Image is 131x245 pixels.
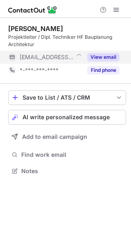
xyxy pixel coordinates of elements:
div: [PERSON_NAME] [8,24,63,33]
img: ContactOut v5.3.10 [8,5,57,15]
span: Notes [21,167,123,175]
button: Reveal Button [87,53,120,61]
button: Reveal Button [87,66,120,74]
span: [EMAIL_ADDRESS][DOMAIN_NAME] [20,53,73,61]
span: Add to email campaign [22,134,87,140]
div: Save to List / ATS / CRM [23,94,112,101]
button: AI write personalized message [8,110,126,125]
div: Projektleiter / Dipl. Techniker HF Bauplanung Architektur [8,33,126,48]
span: AI write personalized message [23,114,110,120]
button: Find work email [8,149,126,160]
span: Find work email [21,151,123,158]
button: Add to email campaign [8,129,126,144]
button: save-profile-one-click [8,90,126,105]
button: Notes [8,165,126,177]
